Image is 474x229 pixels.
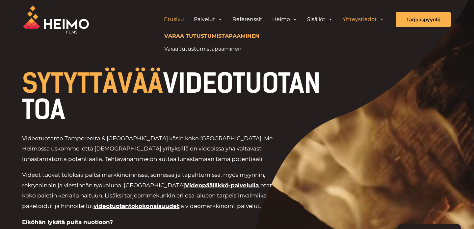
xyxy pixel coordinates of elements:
[267,13,302,26] a: Heimo
[22,170,282,211] p: Videot tuovat tuloksia paitsi markkinoinnissa, somessa ja tapahtumissa, myös myynnin, rekrytoinni...
[189,13,227,26] a: Palvelut
[22,133,282,165] p: Videotuotanto Tampereelta & [GEOGRAPHIC_DATA] käsin koko [GEOGRAPHIC_DATA]. Me Heimossa uskomme, ...
[159,13,189,26] a: Etusivu
[179,203,261,209] span: ja videomarkkinointipalvelut.
[23,6,89,34] img: Heimo Filmsin logo
[338,13,389,26] a: Yhteystiedot
[396,12,451,27] a: Tarjouspyyntö
[22,219,113,225] strong: Eiköhän lykätä puita nuotioon?
[22,68,163,99] span: SYTYTTÄVÄÄ
[93,203,179,209] a: videotuotantokokonaisuudet
[185,182,259,189] a: Videopäällikkö-palvelulla
[22,70,327,123] h1: VIDEOTUOTANTOA
[156,192,243,199] span: kunkin eri osa-alueen tarpeisiin
[302,13,338,26] a: Sisällöt
[164,44,351,53] a: Varaa tutustumistapaaminen
[156,13,392,26] aside: Header Widget 1
[22,192,268,209] span: valmiiksi paketoidut ja hinnoitellut
[227,13,267,26] a: Referenssit
[164,33,351,41] h4: Varaa tutustumistapaaminen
